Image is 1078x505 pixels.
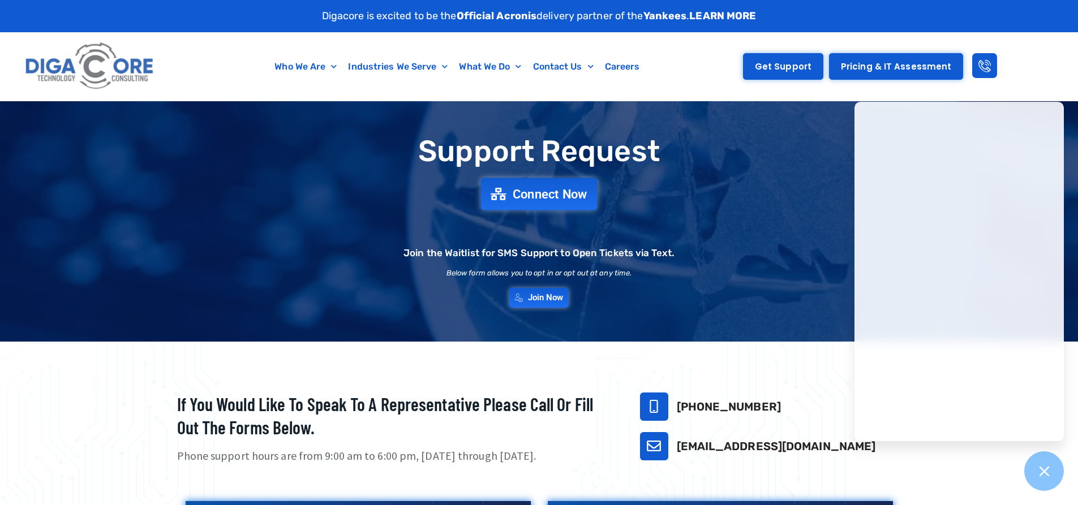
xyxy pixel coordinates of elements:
[677,439,876,453] a: [EMAIL_ADDRESS][DOMAIN_NAME]
[453,54,527,80] a: What We Do
[677,400,781,413] a: [PHONE_NUMBER]
[177,392,612,439] h2: If you would like to speak to a representative please call or fill out the forms below.
[599,54,646,80] a: Careers
[457,10,537,22] strong: Official Acronis
[342,54,453,80] a: Industries We Serve
[527,54,599,80] a: Contact Us
[509,288,569,308] a: Join Now
[643,10,687,22] strong: Yankees
[743,53,823,80] a: Get Support
[403,248,675,258] h2: Join the Waitlist for SMS Support to Open Tickets via Text.
[177,448,612,464] p: Phone support hours are from 9:00 am to 6:00 pm, [DATE] through [DATE].
[481,178,598,210] a: Connect Now
[269,54,342,80] a: Who We Are
[841,62,951,71] span: Pricing & IT Assessment
[640,432,668,460] a: support@digacore.com
[689,10,756,22] a: LEARN MORE
[854,102,1064,441] iframe: Chatgenie Messenger
[446,269,632,277] h2: Below form allows you to opt in or opt out at any time.
[829,53,963,80] a: Pricing & IT Assessment
[212,54,703,80] nav: Menu
[640,392,668,421] a: 732-646-5725
[528,293,564,302] span: Join Now
[755,62,811,71] span: Get Support
[513,188,587,200] span: Connect Now
[22,38,158,95] img: Digacore logo 1
[149,135,930,167] h1: Support Request
[322,8,757,24] p: Digacore is excited to be the delivery partner of the .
